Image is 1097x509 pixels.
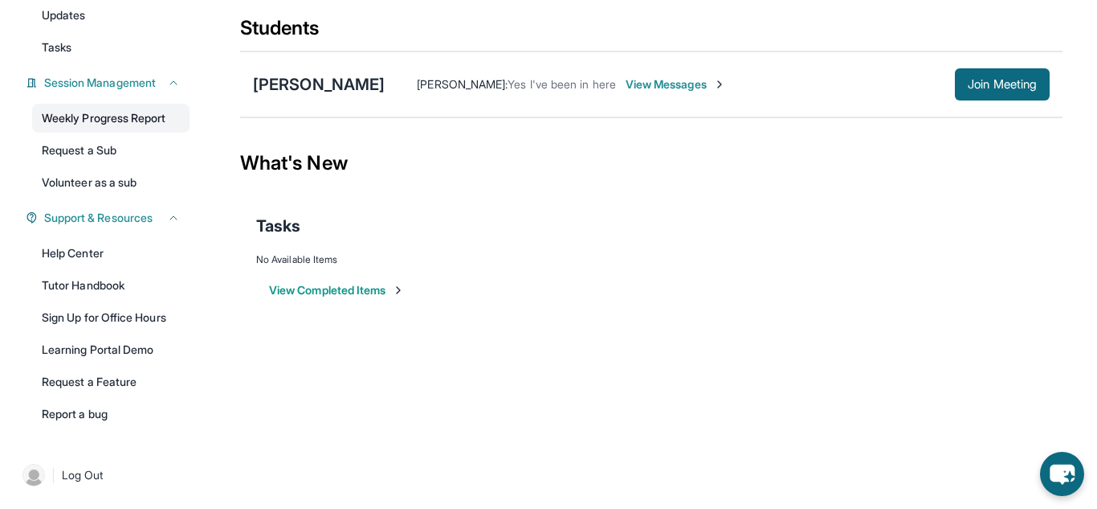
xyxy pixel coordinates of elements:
span: Log Out [62,467,104,483]
div: [PERSON_NAME] [253,73,385,96]
span: Session Management [44,75,156,91]
span: View Messages [626,76,726,92]
span: Yes I've been in here [508,77,615,91]
a: Tutor Handbook [32,271,190,300]
img: user-img [22,464,45,486]
div: No Available Items [256,253,1046,266]
a: |Log Out [16,458,190,493]
button: Session Management [38,75,180,91]
div: What's New [240,128,1062,199]
a: Learning Portal Demo [32,335,190,364]
span: Tasks [42,39,71,55]
a: Report a bug [32,400,190,429]
a: Weekly Progress Report [32,104,190,133]
span: Support & Resources [44,210,153,226]
a: Sign Up for Office Hours [32,303,190,332]
div: Students [240,15,1062,51]
button: View Completed Items [269,282,405,298]
button: Support & Resources [38,210,180,226]
a: Volunteer as a sub [32,168,190,197]
span: Updates [42,7,86,23]
a: Request a Sub [32,136,190,165]
img: Chevron-Right [713,78,726,91]
a: Tasks [32,33,190,62]
span: Tasks [256,215,300,237]
span: Join Meeting [968,80,1037,89]
a: Help Center [32,239,190,268]
span: [PERSON_NAME] : [417,77,508,91]
span: | [51,466,55,485]
button: Join Meeting [955,68,1050,101]
button: chat-button [1040,452,1084,496]
a: Request a Feature [32,367,190,396]
a: Updates [32,1,190,30]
